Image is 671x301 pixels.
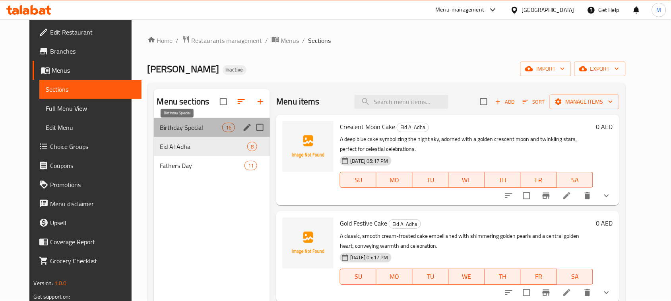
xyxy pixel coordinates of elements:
span: TU [416,271,446,282]
button: Add [492,96,518,108]
a: Promotions [33,175,142,194]
a: Branches [33,42,142,61]
span: MO [380,174,409,186]
span: Coverage Report [50,237,135,247]
a: Full Menu View [39,99,142,118]
button: SU [340,269,376,285]
img: Gold Festive Cake [283,218,334,268]
span: Crescent Moon Cake [340,121,395,133]
button: Manage items [550,95,619,109]
span: SA [560,174,590,186]
div: Birthday Special16edit [154,118,270,137]
a: Menus [272,35,299,46]
a: Restaurants management [182,35,262,46]
span: export [581,64,619,74]
li: / [266,36,268,45]
button: MO [376,172,413,188]
span: TH [488,174,518,186]
span: Inactive [223,66,246,73]
div: Eid Al Adha8 [154,137,270,156]
h2: Menu sections [157,96,209,108]
span: Sections [308,36,331,45]
a: Edit Restaurant [33,23,142,42]
a: Sections [39,80,142,99]
a: Home [147,36,173,45]
li: / [176,36,179,45]
span: Sort [523,97,545,106]
button: SA [557,269,593,285]
span: Select section [475,93,492,110]
span: WE [452,174,482,186]
a: Edit menu item [562,288,572,297]
span: Coupons [50,161,135,170]
span: Birthday Special [160,123,223,132]
span: Gold Festive Cake [340,217,387,229]
a: Upsell [33,213,142,232]
button: import [520,62,571,76]
button: TU [413,269,449,285]
span: M [657,6,661,14]
svg: Show Choices [602,288,611,297]
button: MO [376,269,413,285]
span: Menus [281,36,299,45]
li: / [303,36,305,45]
div: Fathers Day11 [154,156,270,175]
button: TU [413,172,449,188]
button: export [574,62,626,76]
span: Edit Menu [46,123,135,132]
span: SA [560,271,590,282]
p: A deep blue cake symbolizing the night sky, adorned with a golden crescent moon and twinkling sta... [340,134,593,154]
span: Select all sections [215,93,232,110]
span: Full Menu View [46,104,135,113]
span: Grocery Checklist [50,256,135,266]
span: Manage items [556,97,613,107]
button: TH [485,172,521,188]
span: Restaurants management [192,36,262,45]
div: items [244,161,257,170]
button: SU [340,172,376,188]
span: Sort sections [232,92,251,111]
span: Eid Al Adha [397,123,429,132]
button: sort-choices [499,186,518,205]
span: Select to update [518,284,535,301]
button: Branch-specific-item [537,186,556,205]
span: Sort items [518,96,550,108]
span: Select to update [518,187,535,204]
img: Crescent Moon Cake [283,121,334,172]
a: Edit Menu [39,118,142,137]
button: TH [485,269,521,285]
a: Coupons [33,156,142,175]
span: Promotions [50,180,135,189]
span: 11 [245,162,257,170]
div: Eid Al Adha [160,142,248,151]
nav: Menu sections [154,115,270,178]
span: Fathers Day [160,161,245,170]
span: Eid Al Adha [389,220,421,229]
a: Menus [33,61,142,80]
span: WE [452,271,482,282]
a: Grocery Checklist [33,251,142,270]
span: MO [380,271,409,282]
div: Menu-management [436,5,485,15]
span: Branches [50,46,135,56]
span: Version: [33,278,53,288]
p: A classic, smooth cream-frosted cake embellished with shimmering golden pearls and a central gold... [340,231,593,251]
button: SA [557,172,593,188]
a: Menu disclaimer [33,194,142,213]
span: Menus [52,66,135,75]
span: SU [343,174,373,186]
span: Edit Restaurant [50,27,135,37]
span: 1.0.0 [54,278,66,288]
span: [PERSON_NAME] [147,60,219,78]
nav: breadcrumb [147,35,626,46]
button: Sort [521,96,547,108]
div: items [222,123,235,132]
a: Edit menu item [562,191,572,201]
span: FR [524,174,554,186]
button: WE [449,172,485,188]
div: [GEOGRAPHIC_DATA] [522,6,574,14]
button: FR [521,269,557,285]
